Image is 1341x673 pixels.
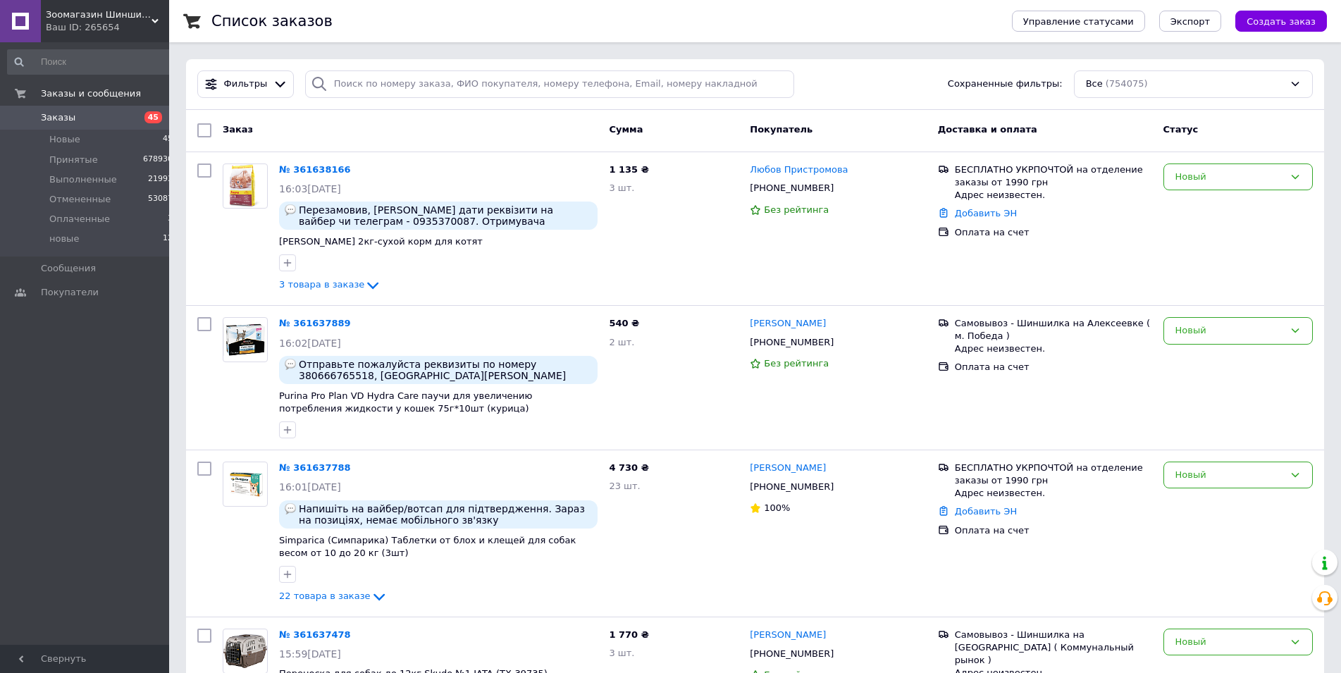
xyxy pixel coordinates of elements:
[1106,78,1148,89] span: (754075)
[747,478,836,496] div: [PHONE_NUMBER]
[609,462,648,473] span: 4 730 ₴
[148,173,173,186] span: 21993
[279,280,364,290] span: 3 товара в заказе
[955,361,1152,373] div: Оплата на счет
[1086,78,1103,91] span: Все
[279,338,341,349] span: 16:02[DATE]
[223,462,268,507] a: Фото товару
[285,359,296,370] img: :speech_balloon:
[609,124,643,135] span: Сумма
[1221,16,1327,26] a: Создать заказ
[1163,124,1199,135] span: Статус
[49,233,79,245] span: новые
[1235,11,1327,32] button: Создать заказ
[955,487,1152,500] div: Адрес неизвестен.
[750,629,826,642] a: [PERSON_NAME]
[279,279,381,290] a: 3 товара в заказе
[285,204,296,216] img: :speech_balloon:
[609,629,648,640] span: 1 770 ₴
[955,226,1152,239] div: Оплата на счет
[948,78,1063,91] span: Сохраненные фильтры:
[764,502,790,513] span: 100%
[223,124,253,135] span: Заказ
[955,189,1152,202] div: Адрес неизвестен.
[41,262,96,275] span: Сообщения
[279,390,532,414] a: Purina Pro Plan VD Hydra Care паучи для увеличению потребления жидкости у кошек 75г*10шт (курица)
[41,87,141,100] span: Заказы и сообщения
[223,163,268,209] a: Фото товару
[609,183,634,193] span: 3 шт.
[279,629,351,640] a: № 361637478
[609,648,634,658] span: 3 шт.
[1170,16,1210,27] span: Экспорт
[1023,16,1134,27] span: Управление статусами
[163,133,173,146] span: 45
[49,133,80,146] span: Новые
[49,154,98,166] span: Принятые
[163,233,173,245] span: 12
[764,358,829,369] span: Без рейтинга
[609,164,648,175] span: 1 135 ₴
[279,591,371,601] span: 22 товара в заказе
[1175,170,1284,185] div: Новый
[609,481,640,491] span: 23 шт.
[224,78,268,91] span: Фильтры
[285,503,296,514] img: :speech_balloon:
[938,124,1037,135] span: Доставка и оплата
[955,506,1017,517] a: Добавить ЭН
[1175,635,1284,650] div: Новый
[41,111,75,124] span: Заказы
[955,163,1152,189] div: БЕСПЛАТНО УКРПОЧТОЙ на отделение заказы от 1990 грн
[49,193,111,206] span: Отмененные
[299,204,592,227] span: Перезамовив, [PERSON_NAME] дати реквізити на вайбер чи телеграм - 0935370087. Отримувача турбуват...
[305,70,795,98] input: Поиск по номеру заказа, ФИО покупателя, номеру телефона, Email, номеру накладной
[279,481,341,493] span: 16:01[DATE]
[299,503,592,526] span: Напишіть на вайбер/вотсап для підтвердження. Зараз на позиціях, немає мобільного зв'язку
[144,111,162,123] span: 45
[211,13,333,30] h1: Список заказов
[747,645,836,663] div: [PHONE_NUMBER]
[223,323,267,357] img: Фото товару
[1247,16,1316,27] span: Создать заказ
[955,342,1152,355] div: Адрес неизвестен.
[143,154,173,166] span: 678930
[279,591,388,601] a: 22 товара в заказе
[46,8,152,21] span: Зоомагазин Шиншилка - Дискаунтер зоотоваров.Корма для кошек и собак. Ветеринарная аптека
[747,179,836,197] div: [PHONE_NUMBER]
[1159,11,1221,32] button: Экспорт
[750,124,812,135] span: Покупатель
[229,164,261,208] img: Фото товару
[750,163,848,177] a: Любов Пристромова
[41,286,99,299] span: Покупатели
[279,318,351,328] a: № 361637889
[955,208,1017,218] a: Добавить ЭН
[223,317,268,362] a: Фото товару
[148,193,173,206] span: 53087
[168,213,173,226] span: 3
[279,164,351,175] a: № 361638166
[955,317,1152,342] div: Самовывоз - Шиншилка на Алексеевке ( м. Победа )
[609,337,634,347] span: 2 шт.
[955,629,1152,667] div: Самовывоз - Шиншилка на [GEOGRAPHIC_DATA] ( Коммунальный рынок )
[955,524,1152,537] div: Оплата на счет
[955,462,1152,487] div: БЕСПЛАТНО УКРПОЧТОЙ на отделение заказы от 1990 грн
[750,462,826,475] a: [PERSON_NAME]
[1175,323,1284,338] div: Новый
[1175,468,1284,483] div: Новый
[279,648,341,660] span: 15:59[DATE]
[279,462,351,473] a: № 361637788
[764,204,829,215] span: Без рейтинга
[299,359,592,381] span: Отправьте пожалуйста реквизиты по номеру 380666765518, [GEOGRAPHIC_DATA][PERSON_NAME] 361541383 э...
[279,236,483,247] a: [PERSON_NAME] 2кг-сухой корм для котят
[279,535,576,559] a: Simparica (Симпарика) Таблетки от блох и клещей для собак весом от 10 до 20 кг (3шт)
[223,470,267,498] img: Фото товару
[279,183,341,195] span: 16:03[DATE]
[750,317,826,331] a: [PERSON_NAME]
[747,333,836,352] div: [PHONE_NUMBER]
[609,318,639,328] span: 540 ₴
[49,213,110,226] span: Оплаченные
[46,21,169,34] div: Ваш ID: 265654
